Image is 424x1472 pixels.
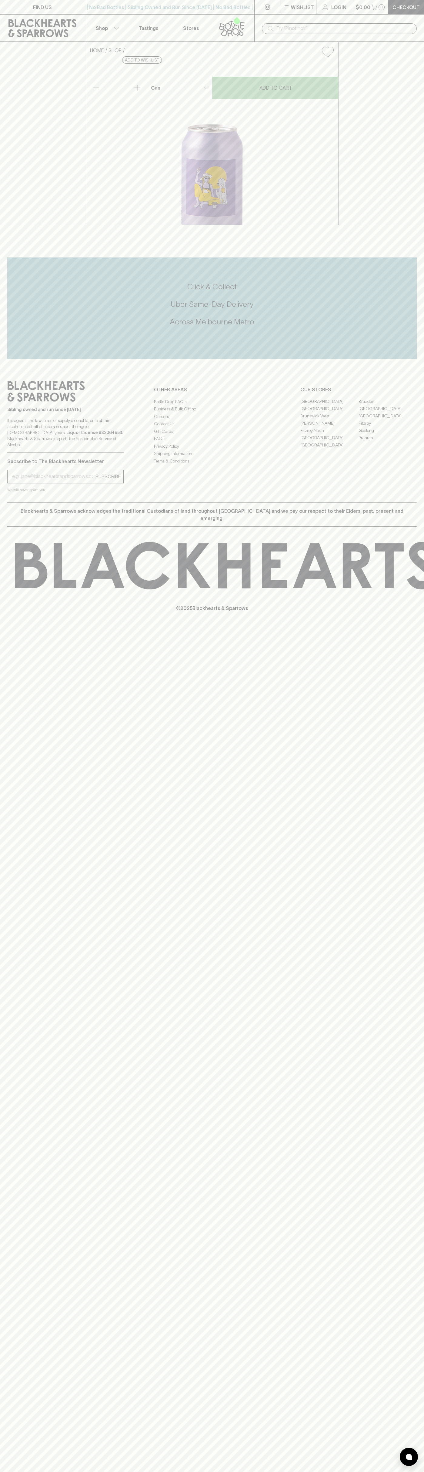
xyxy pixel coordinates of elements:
[300,405,359,413] a: [GEOGRAPHIC_DATA]
[7,458,124,465] p: Subscribe to The Blackhearts Newsletter
[154,443,270,450] a: Privacy Policy
[7,257,417,359] div: Call to action block
[151,84,160,91] p: Can
[392,4,420,11] p: Checkout
[85,15,128,41] button: Shop
[359,398,417,405] a: Braddon
[7,487,124,493] p: We will never spam you
[300,386,417,393] p: OUR STORES
[154,428,270,435] a: Gift Cards
[154,435,270,443] a: FAQ's
[109,48,122,53] a: SHOP
[154,457,270,465] a: Terms & Conditions
[183,25,199,32] p: Stores
[154,413,270,420] a: Careers
[170,15,212,41] a: Stores
[331,4,346,11] p: Login
[85,62,339,225] img: 32305.png
[149,82,212,94] div: Can
[139,25,158,32] p: Tastings
[276,24,412,33] input: Try "Pinot noir"
[154,406,270,413] a: Business & Bulk Gifting
[319,44,336,60] button: Add to wishlist
[96,25,108,32] p: Shop
[359,405,417,413] a: [GEOGRAPHIC_DATA]
[359,427,417,434] a: Geelong
[7,417,124,448] p: It is against the law to sell or supply alcohol to, or to obtain alcohol on behalf of a person un...
[154,386,270,393] p: OTHER AREAS
[93,470,123,483] button: SUBSCRIBE
[300,413,359,420] a: Brunswick West
[12,472,93,481] input: e.g. jane@blackheartsandsparrows.com.au
[406,1454,412,1460] img: bubble-icon
[66,430,122,435] strong: Liquor License #32064953
[154,420,270,428] a: Contact Us
[300,427,359,434] a: Fitzroy North
[259,84,292,91] p: ADD TO CART
[7,317,417,327] h5: Across Melbourne Metro
[300,442,359,449] a: [GEOGRAPHIC_DATA]
[127,15,170,41] a: Tastings
[154,398,270,405] a: Bottle Drop FAQ's
[90,48,104,53] a: HOME
[356,4,370,11] p: $0.00
[212,77,339,99] button: ADD TO CART
[33,4,52,11] p: FIND US
[12,507,412,522] p: Blackhearts & Sparrows acknowledges the traditional Custodians of land throughout [GEOGRAPHIC_DAT...
[359,420,417,427] a: Fitzroy
[300,398,359,405] a: [GEOGRAPHIC_DATA]
[7,299,417,309] h5: Uber Same-Day Delivery
[380,5,383,9] p: 0
[359,434,417,442] a: Prahran
[154,450,270,457] a: Shipping Information
[300,420,359,427] a: [PERSON_NAME]
[300,434,359,442] a: [GEOGRAPHIC_DATA]
[122,56,162,64] button: Add to wishlist
[291,4,314,11] p: Wishlist
[95,473,121,480] p: SUBSCRIBE
[7,282,417,292] h5: Click & Collect
[359,413,417,420] a: [GEOGRAPHIC_DATA]
[7,406,124,413] p: Sibling owned and run since [DATE]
